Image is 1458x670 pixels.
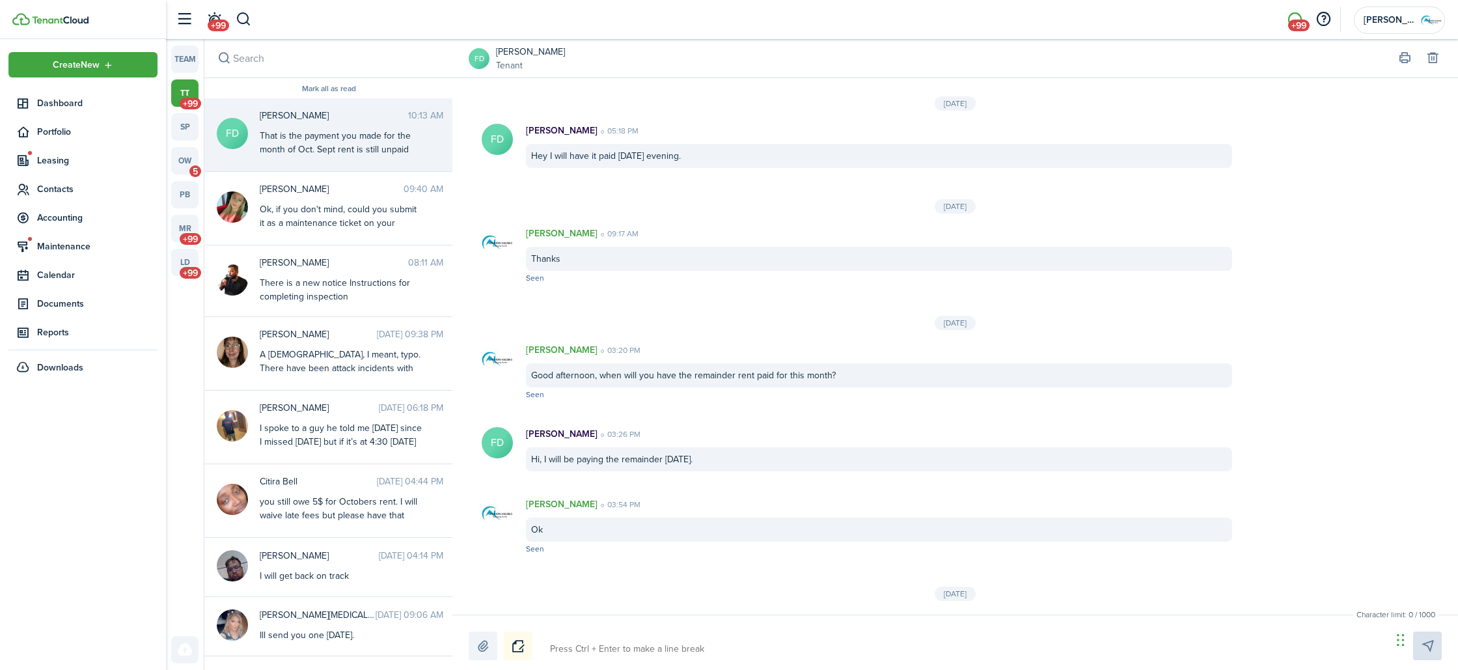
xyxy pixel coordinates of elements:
img: John Aldridge [217,550,248,581]
time: 08:11 AM [408,256,443,270]
div: [DATE] [935,587,976,601]
img: TenantCloud [32,16,89,24]
span: +99 [208,20,229,31]
a: team [171,46,199,73]
div: [DATE] [935,316,976,330]
span: Citira Bell [260,475,377,488]
a: Notifications [202,3,227,36]
span: Downloads [37,361,83,374]
time: [DATE] 04:44 PM [377,475,443,488]
img: Alissa Rast [217,191,248,223]
a: Dashboard [8,91,158,116]
a: FD [469,48,489,69]
span: Create New [53,61,100,70]
div: Ill send you one [DATE]. [260,628,422,642]
span: Dashboard [37,96,158,110]
time: 03:26 PM [598,428,640,440]
span: Contacts [37,182,158,196]
div: Thanks [526,247,1232,271]
img: Jennifer Liggett [217,337,248,368]
div: That is the payment you made for the month of Oct. Sept rent is still unpaid and the late fees ar... [260,129,422,184]
a: ld [171,249,199,276]
span: Seen [526,272,544,284]
avatar-text: FD [482,427,513,458]
time: 05:18 PM [598,125,639,137]
a: Reports [8,320,158,345]
img: Karlton [1421,10,1442,31]
small: Character limit: 0 / 1000 [1353,609,1438,621]
div: Hey I will have it paid [DATE] evening. [526,144,1232,168]
span: +99 [180,233,201,245]
div: Hi, I will be paying the remainder [DATE]. [526,447,1232,471]
time: [DATE] 09:38 PM [377,328,443,341]
button: Notice [504,632,532,660]
p: [PERSON_NAME] [526,497,598,511]
span: Fayroal Davis Jr [260,109,408,122]
div: I will get back on track [260,569,422,583]
iframe: Chat Widget [1393,607,1458,670]
span: Karlton [1364,16,1416,25]
a: sp [171,113,199,141]
span: Dawn Pica [260,608,376,622]
button: Delete [1424,49,1442,68]
a: [PERSON_NAME] [496,45,565,59]
span: Leasing [37,154,158,167]
a: pb [171,181,199,208]
span: Documents [37,297,158,311]
img: Karlton Overholt [482,227,513,258]
input: search [204,39,454,77]
span: Seen [526,389,544,400]
time: [DATE] 04:14 PM [379,549,443,563]
div: Ok, if you don't mind, could you submit it as a maintenance ticket on your account. Thanks [260,202,422,244]
messenger-thread-item-body: There is a new notice Instructions for completing inspection [260,276,422,303]
img: TenantCloud [12,13,30,25]
span: John Aldridge [260,549,379,563]
div: [DATE] [935,96,976,111]
button: Open sidebar [172,7,197,32]
span: 5 [189,165,201,177]
img: Karlton Overholt [482,343,513,374]
span: +99 [180,98,201,109]
span: Portfolio [37,125,158,139]
div: Good afternoon, when will you have the remainder rent paid for this month? [526,363,1232,387]
div: Ok [526,518,1232,542]
p: [PERSON_NAME] [526,227,598,240]
img: kameron hall [217,264,248,296]
p: [PERSON_NAME] [526,124,598,137]
button: Search [236,8,252,31]
span: Alissa Rast [260,182,404,196]
span: kameron hall [260,256,408,270]
button: Print [1396,49,1414,68]
img: Karlton Overholt [482,497,513,529]
p: [PERSON_NAME] [526,614,598,628]
time: 03:54 PM [598,499,640,510]
time: 03:20 PM [598,344,640,356]
a: Tenant [496,59,565,72]
img: Karlton Overholt [482,614,513,645]
p: [PERSON_NAME] [526,427,598,441]
span: Calendar [37,268,158,282]
button: Search [215,49,233,68]
button: Mark all as read [302,85,356,94]
img: Citira Bell [217,484,248,515]
div: [DATE] [935,199,976,214]
button: Open menu [8,52,158,77]
span: Reports [37,326,158,339]
span: Octavia Flakes [260,401,379,415]
span: Maintenance [37,240,158,253]
time: 09:17 AM [598,228,639,240]
span: +99 [180,267,201,279]
a: ow [171,147,199,174]
avatar-text: FD [217,118,248,149]
time: [DATE] 06:18 PM [379,401,443,415]
span: Accounting [37,211,158,225]
time: 09:40 AM [404,182,443,196]
avatar-text: FD [482,124,513,155]
p: [PERSON_NAME] [526,343,598,357]
time: 10:13 AM [408,109,443,122]
img: Octavia Flakes [217,410,248,441]
span: Jennifer Liggett [260,328,377,341]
